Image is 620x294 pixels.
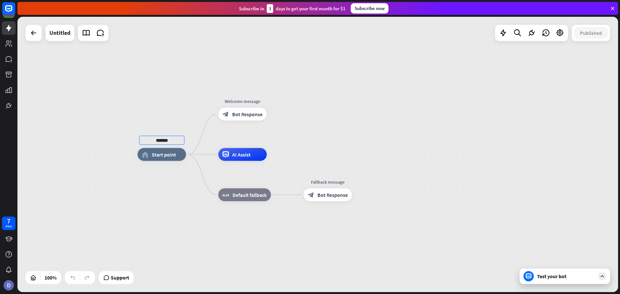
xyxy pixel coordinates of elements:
span: Default fallback [232,192,267,198]
div: 100% [43,272,58,283]
a: 7 days [2,217,15,230]
i: block_fallback [222,192,229,198]
i: block_bot_response [222,111,229,117]
button: Open LiveChat chat widget [5,3,25,22]
span: Bot Response [317,192,348,198]
span: Bot Response [232,111,263,117]
i: home_2 [142,151,149,158]
div: Subscribe now [351,3,388,14]
div: 7 [7,218,10,224]
div: Welcome message [213,98,272,105]
div: Subscribe in days to get your first month for $1 [239,4,346,13]
i: block_bot_response [308,192,314,198]
span: Support [111,272,129,283]
span: AI Assist [232,151,251,158]
div: 3 [267,4,273,13]
div: days [5,224,12,228]
div: Fallback message [299,179,357,185]
div: Untitled [49,25,70,41]
div: Test your bot [537,273,595,279]
button: Published [574,27,608,39]
span: Start point [152,151,176,158]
